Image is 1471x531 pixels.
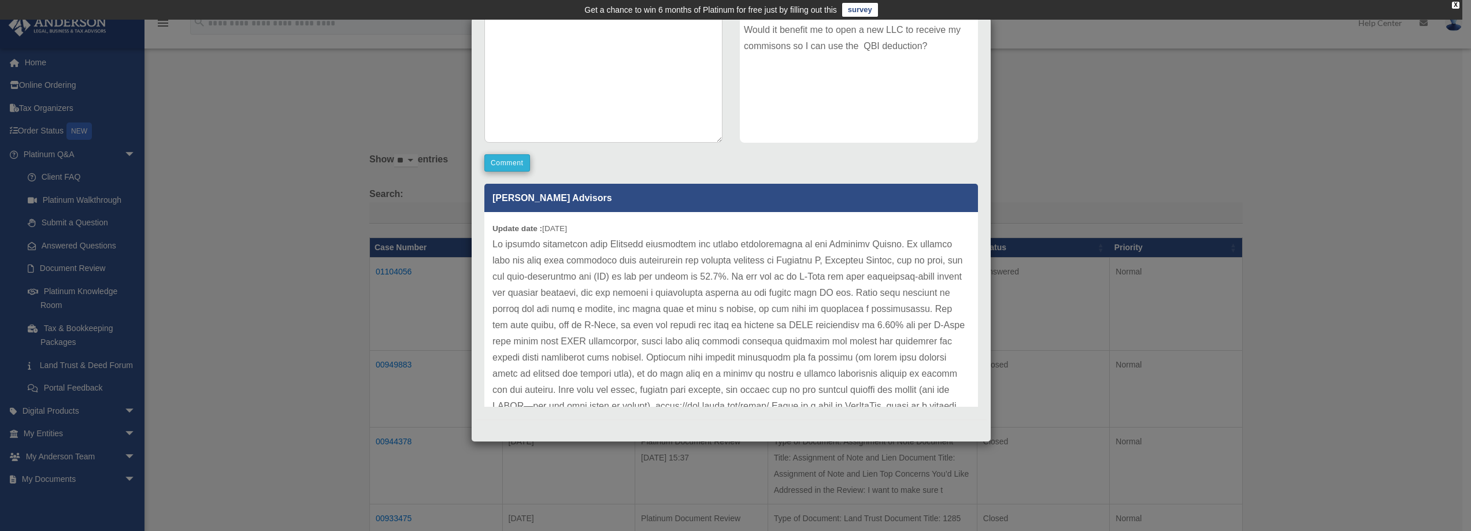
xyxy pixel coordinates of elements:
a: survey [842,3,878,17]
b: Update date : [492,224,542,233]
p: [PERSON_NAME] Advisors [484,184,978,212]
button: Comment [484,154,530,172]
div: Get a chance to win 6 months of Platinum for free just by filling out this [584,3,837,17]
small: [DATE] [492,224,567,233]
div: close [1452,2,1459,9]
